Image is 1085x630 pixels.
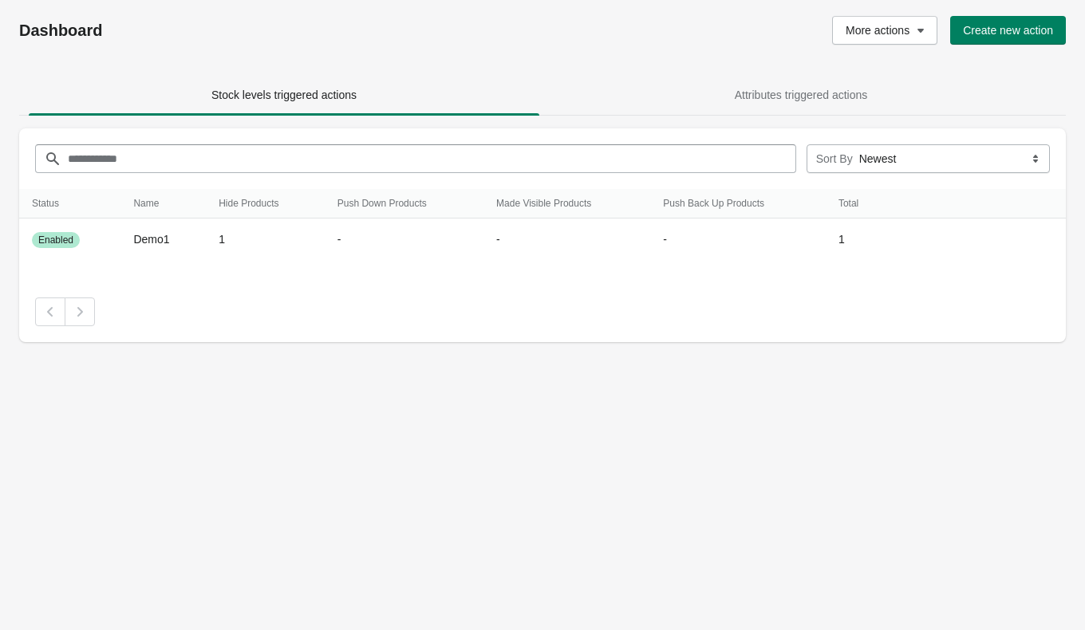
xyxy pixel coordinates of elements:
[38,234,73,246] span: Enabled
[120,189,206,219] th: Name
[325,219,483,261] td: -
[483,189,650,219] th: Made Visible Products
[19,21,461,40] h1: Dashboard
[650,219,826,261] td: -
[206,219,325,261] td: 1
[832,16,937,45] button: More actions
[950,16,1066,45] button: Create new action
[826,189,889,219] th: Total
[133,233,169,246] span: Demo1
[735,89,868,101] span: Attributes triggered actions
[19,189,120,219] th: Status
[211,89,357,101] span: Stock levels triggered actions
[650,189,826,219] th: Push Back Up Products
[846,24,909,37] span: More actions
[826,219,889,261] td: 1
[206,189,325,219] th: Hide Products
[325,189,483,219] th: Push Down Products
[483,219,650,261] td: -
[963,24,1053,37] span: Create new action
[35,297,1050,326] nav: Pagination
